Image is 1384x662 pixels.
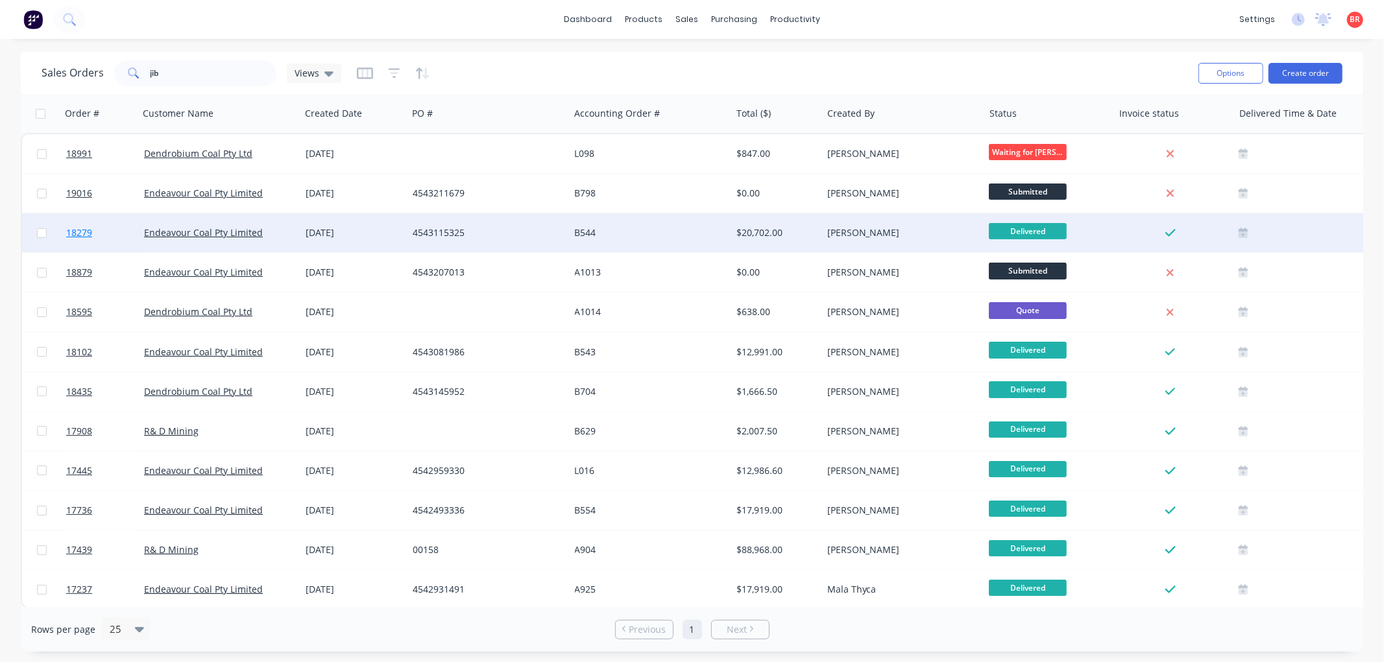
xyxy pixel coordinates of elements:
[705,10,764,29] div: purchasing
[736,425,813,438] div: $2,007.50
[306,543,402,556] div: [DATE]
[144,305,252,318] a: Dendrobium Coal Pty Ltd
[413,226,557,239] div: 4543115325
[66,451,144,490] a: 17445
[66,372,144,411] a: 18435
[144,226,263,239] a: Endeavour Coal Pty Limited
[66,174,144,213] a: 19016
[66,385,92,398] span: 18435
[413,346,557,359] div: 4543081986
[151,60,277,86] input: Search...
[66,543,92,556] span: 17439
[827,187,971,200] div: [PERSON_NAME]
[1119,107,1179,120] div: Invoice status
[736,543,813,556] div: $88,968.00
[575,464,719,477] div: L016
[306,464,402,477] div: [DATE]
[575,425,719,438] div: B629
[575,266,719,279] div: A1013
[1198,63,1263,84] button: Options
[736,583,813,596] div: $17,919.00
[989,302,1067,318] span: Quote
[989,540,1067,556] span: Delivered
[66,570,144,609] a: 17237
[575,226,719,239] div: B544
[736,346,813,359] div: $12,991.00
[413,385,557,398] div: 4543145952
[66,187,92,200] span: 19016
[736,147,813,160] div: $847.00
[413,187,557,200] div: 4543211679
[989,381,1067,397] span: Delivered
[1350,14,1361,25] span: BR
[989,342,1067,358] span: Delivered
[144,187,263,199] a: Endeavour Coal Pty Limited
[574,107,660,120] div: Accounting Order #
[295,66,319,80] span: Views
[827,266,971,279] div: [PERSON_NAME]
[306,583,402,596] div: [DATE]
[66,226,92,239] span: 18279
[306,425,402,438] div: [DATE]
[412,107,433,120] div: PO #
[66,504,92,517] span: 17736
[66,530,144,569] a: 17439
[144,385,252,397] a: Dendrobium Coal Pty Ltd
[575,147,719,160] div: L098
[575,583,719,596] div: A925
[827,425,971,438] div: [PERSON_NAME]
[727,623,747,636] span: Next
[616,623,673,636] a: Previous page
[1233,10,1281,29] div: settings
[144,583,263,595] a: Endeavour Coal Pty Limited
[989,223,1067,239] span: Delivered
[306,266,402,279] div: [DATE]
[827,583,971,596] div: Mala Thyca
[66,491,144,530] a: 17736
[827,226,971,239] div: [PERSON_NAME]
[306,305,402,318] div: [DATE]
[575,346,719,359] div: B543
[66,412,144,451] a: 17908
[413,504,557,517] div: 4542493336
[827,107,875,120] div: Created By
[669,10,705,29] div: sales
[575,305,719,318] div: A1014
[989,263,1067,279] span: Submitted
[66,305,92,318] span: 18595
[736,464,813,477] div: $12,986.60
[23,10,43,29] img: Factory
[736,504,813,517] div: $17,919.00
[736,266,813,279] div: $0.00
[827,147,971,160] div: [PERSON_NAME]
[306,226,402,239] div: [DATE]
[736,187,813,200] div: $0.00
[629,623,666,636] span: Previous
[144,464,263,477] a: Endeavour Coal Pty Limited
[66,147,92,160] span: 18991
[306,187,402,200] div: [DATE]
[712,623,769,636] a: Next page
[66,583,92,596] span: 17237
[66,266,92,279] span: 18879
[306,385,402,398] div: [DATE]
[144,346,263,358] a: Endeavour Coal Pty Limited
[66,425,92,438] span: 17908
[66,346,92,359] span: 18102
[989,183,1067,200] span: Submitted
[575,187,719,200] div: B798
[736,107,771,120] div: Total ($)
[575,504,719,517] div: B554
[66,253,144,292] a: 18879
[736,226,813,239] div: $20,702.00
[989,580,1067,596] span: Delivered
[827,504,971,517] div: [PERSON_NAME]
[827,305,971,318] div: [PERSON_NAME]
[827,346,971,359] div: [PERSON_NAME]
[827,464,971,477] div: [PERSON_NAME]
[66,464,92,477] span: 17445
[144,543,199,556] a: R& D Mining
[306,147,402,160] div: [DATE]
[143,107,213,120] div: Customer Name
[575,385,719,398] div: B704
